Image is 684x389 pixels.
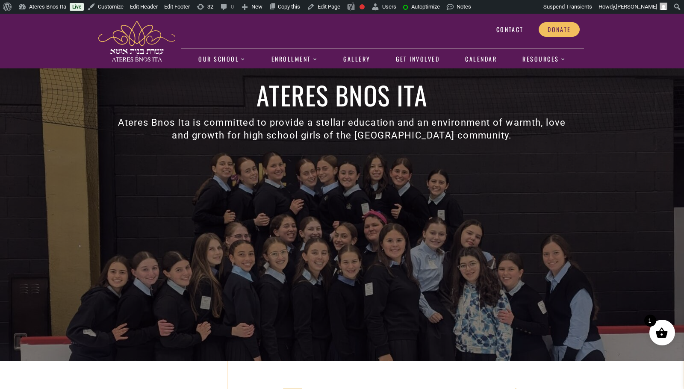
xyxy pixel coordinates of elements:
[360,4,365,9] div: Focus keyphrase not set
[392,50,444,69] a: Get Involved
[644,315,656,327] span: 1
[487,22,532,37] a: Contact
[70,3,84,11] a: Live
[267,50,322,69] a: Enrollment
[339,50,375,69] a: Gallery
[496,26,523,33] span: Contact
[518,50,570,69] a: Resources
[112,82,572,108] h1: Ateres Bnos Ita
[616,3,657,10] span: [PERSON_NAME]
[98,21,175,62] img: ateres
[194,50,250,69] a: Our School
[461,50,501,69] a: Calendar
[548,26,571,33] span: Donate
[112,116,572,142] h3: Ateres Bnos Ita is committed to provide a stellar education and an environment of warmth, love an...
[539,22,580,37] a: Donate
